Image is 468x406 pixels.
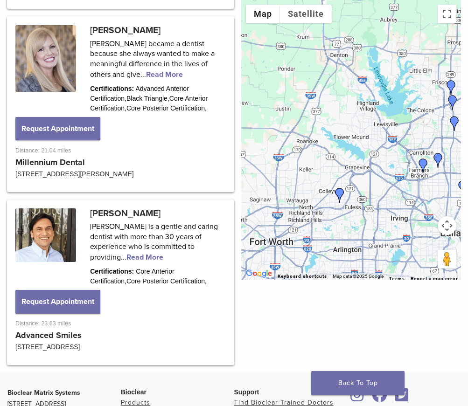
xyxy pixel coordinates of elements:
strong: Bioclear Matrix Systems [7,389,80,397]
a: Terms [389,276,405,282]
button: Drag Pegman onto the map to open Street View [438,250,456,268]
div: Dr. Marry Hong [431,153,446,168]
button: Show satellite imagery [280,5,332,23]
span: Bioclear [121,388,147,396]
a: Report a map error [411,276,458,281]
a: Bioclear [369,393,390,403]
div: Dr. Dakota Cooper [332,188,347,203]
button: Request Appointment [15,117,100,140]
button: Keyboard shortcuts [278,273,327,280]
span: Map data ©2025 Google [333,274,384,279]
a: Bioclear [347,393,367,403]
button: Show street map [246,5,280,23]
button: Toggle fullscreen view [438,5,456,23]
a: Bioclear [392,393,412,403]
a: Back To Top [311,371,405,395]
span: Support [234,388,259,396]
a: Open this area in Google Maps (opens a new window) [244,268,274,280]
button: Request Appointment [15,290,100,313]
div: Dr. Jana Harrison [445,95,460,110]
div: Dr. Ernest De Paoli [444,80,459,95]
div: Dr. Diana O'Quinn [447,116,462,131]
div: Dr. Irina Hayrapetyan [416,158,431,173]
img: Google [244,268,274,280]
button: Map camera controls [438,216,456,235]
